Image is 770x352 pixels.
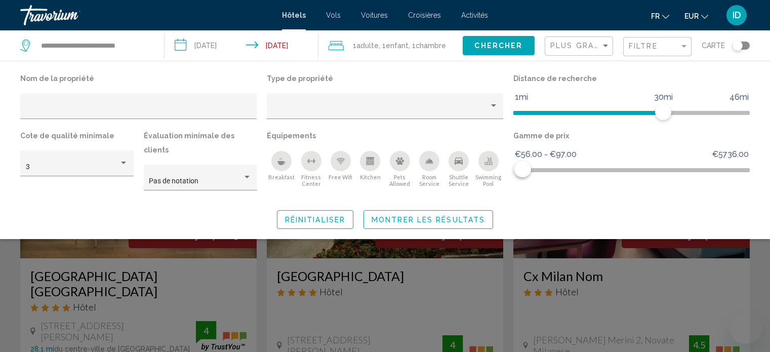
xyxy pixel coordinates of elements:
span: , 1 [379,38,409,53]
button: Toggle map [725,41,750,50]
button: Change currency [684,9,708,23]
span: Pas de notation [149,177,198,185]
a: Vols [326,11,341,19]
button: Check-in date: Oct 21, 2025 Check-out date: Oct 23, 2025 [165,30,319,61]
span: Shuttle Service [444,174,473,187]
button: User Menu [723,5,750,26]
span: Montrer les résultats [372,216,485,224]
span: Fitness Center [296,174,326,187]
mat-select: Sort by [550,42,610,51]
span: ID [733,10,741,20]
button: Swimming Pool [474,150,503,187]
span: Kitchen [360,174,381,180]
button: Travelers: 1 adult, 1 child [318,30,463,61]
span: Filtre [629,42,658,50]
p: Cote de qualité minimale [20,129,134,143]
button: Change language [651,9,669,23]
a: Activités [461,11,488,19]
span: Chercher [474,42,522,50]
button: Shuttle Service [444,150,473,187]
p: Équipements [267,129,503,143]
iframe: Bouton de lancement de la fenêtre de messagerie [730,311,762,344]
button: Réinitialiser [277,210,353,229]
button: Montrer les résultats [363,210,493,229]
span: Pets Allowed [385,174,415,187]
div: Hotel Filters [15,71,755,200]
p: Distance de recherche [513,71,750,86]
button: Room Service [415,150,444,187]
span: Enfant [386,42,409,50]
span: , 1 [409,38,446,53]
a: Voitures [361,11,388,19]
a: Hôtels [282,11,306,19]
a: Croisières [408,11,441,19]
p: Évaluation minimale des clients [144,129,257,157]
span: Room Service [415,174,444,187]
button: Pets Allowed [385,150,415,187]
button: Breakfast [267,150,296,187]
button: Fitness Center [296,150,326,187]
span: Swimming Pool [474,174,503,187]
span: 46mi [728,90,750,105]
span: 3 [26,163,30,171]
p: Gamme de prix [513,129,750,143]
p: Nom de la propriété [20,71,257,86]
span: Adulte [356,42,379,50]
mat-select: Property type [272,106,498,114]
span: Breakfast [268,174,295,180]
span: Carte [702,38,725,53]
span: Réinitialiser [285,216,345,224]
span: Plus grandes économies [550,42,671,50]
span: €5736.00 [711,147,750,162]
span: fr [651,12,660,20]
button: Filter [623,36,692,57]
p: Type de propriété [267,71,503,86]
span: 1mi [513,90,530,105]
span: 30mi [653,90,674,105]
button: Kitchen [355,150,385,187]
span: EUR [684,12,699,20]
span: Chambre [416,42,446,50]
button: Chercher [463,36,535,55]
a: Travorium [20,5,272,25]
span: 1 [353,38,379,53]
button: Free Wifi [326,150,355,187]
span: Free Wifi [329,174,352,180]
span: €56.00 - €97.00 [513,147,578,162]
